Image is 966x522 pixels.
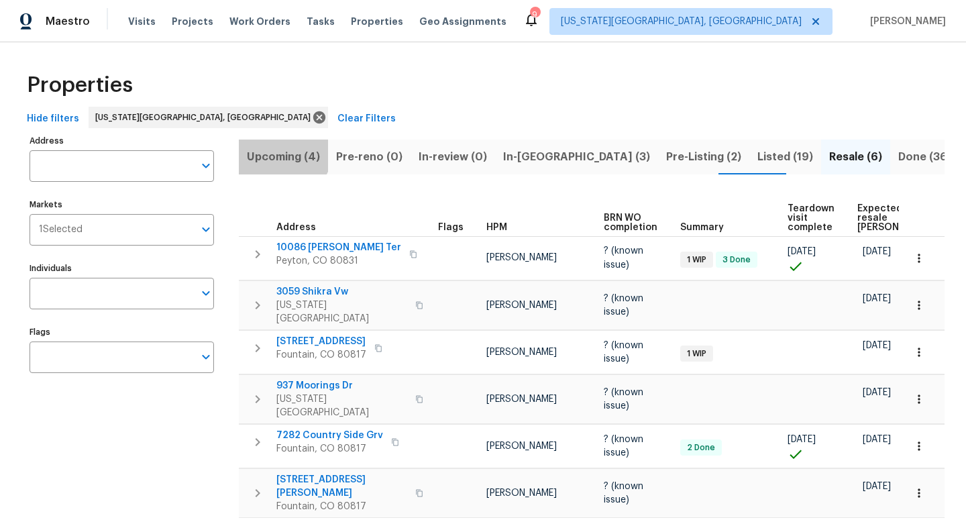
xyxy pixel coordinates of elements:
span: [US_STATE][GEOGRAPHIC_DATA], [GEOGRAPHIC_DATA] [95,111,316,124]
span: Teardown visit complete [788,204,835,232]
span: Properties [351,15,403,28]
div: 9 [530,8,539,21]
span: 7282 Country Side Grv [276,429,383,442]
span: Address [276,223,316,232]
div: [US_STATE][GEOGRAPHIC_DATA], [GEOGRAPHIC_DATA] [89,107,328,128]
span: HPM [486,223,507,232]
span: In-[GEOGRAPHIC_DATA] (3) [503,148,650,166]
button: Open [197,348,215,366]
span: 1 Selected [39,224,83,236]
span: [PERSON_NAME] [486,253,557,262]
span: ? (known issue) [604,388,643,411]
span: Flags [438,223,464,232]
span: Hide filters [27,111,79,127]
span: [DATE] [863,435,891,444]
span: ? (known issue) [604,341,643,364]
span: [US_STATE][GEOGRAPHIC_DATA], [GEOGRAPHIC_DATA] [561,15,802,28]
span: [DATE] [863,388,891,397]
span: 10086 [PERSON_NAME] Ter [276,241,401,254]
span: Clear Filters [337,111,396,127]
span: Resale (6) [829,148,882,166]
label: Individuals [30,264,214,272]
span: Maestro [46,15,90,28]
span: [PERSON_NAME] [486,395,557,404]
span: Peyton, CO 80831 [276,254,401,268]
span: Expected resale [PERSON_NAME] [857,204,933,232]
span: [PERSON_NAME] [486,488,557,498]
span: Tasks [307,17,335,26]
span: [DATE] [788,247,816,256]
span: Listed (19) [757,148,813,166]
span: 3059 Shikra Vw [276,285,407,299]
span: Pre-Listing (2) [666,148,741,166]
span: [PERSON_NAME] [486,348,557,357]
span: [DATE] [863,341,891,350]
span: ? (known issue) [604,435,643,458]
span: [STREET_ADDRESS][PERSON_NAME] [276,473,407,500]
span: Work Orders [229,15,290,28]
button: Clear Filters [332,107,401,132]
span: [US_STATE][GEOGRAPHIC_DATA] [276,393,407,419]
button: Open [197,156,215,175]
span: [PERSON_NAME] [486,441,557,451]
button: Hide filters [21,107,85,132]
span: ? (known issue) [604,294,643,317]
span: [PERSON_NAME] [865,15,946,28]
span: [US_STATE][GEOGRAPHIC_DATA] [276,299,407,325]
span: [DATE] [863,294,891,303]
label: Markets [30,201,214,209]
button: Open [197,284,215,303]
span: 1 WIP [682,254,712,266]
span: 937 Moorings Dr [276,379,407,393]
span: [DATE] [863,482,891,491]
span: [STREET_ADDRESS] [276,335,366,348]
span: Done (360) [898,148,959,166]
span: 2 Done [682,442,720,454]
span: Fountain, CO 80817 [276,348,366,362]
span: Projects [172,15,213,28]
span: 1 WIP [682,348,712,360]
span: Geo Assignments [419,15,506,28]
span: BRN WO completion [604,213,657,232]
span: Visits [128,15,156,28]
span: ? (known issue) [604,246,643,269]
span: [DATE] [788,435,816,444]
span: Upcoming (4) [247,148,320,166]
span: ? (known issue) [604,482,643,505]
span: [PERSON_NAME] [486,301,557,310]
button: Open [197,220,215,239]
label: Flags [30,328,214,336]
label: Address [30,137,214,145]
span: In-review (0) [419,148,487,166]
span: [DATE] [863,247,891,256]
span: Pre-reno (0) [336,148,402,166]
span: Summary [680,223,724,232]
span: 3 Done [717,254,756,266]
span: Fountain, CO 80817 [276,442,383,456]
span: Fountain, CO 80817 [276,500,407,513]
span: Properties [27,79,133,92]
